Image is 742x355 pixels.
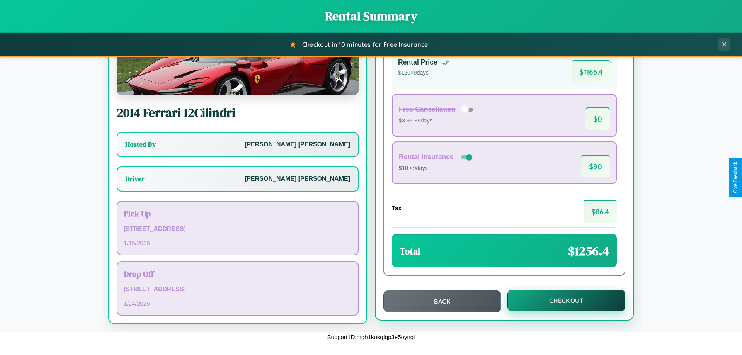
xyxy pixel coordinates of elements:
[117,104,359,121] h2: 2014 Ferrari 12Cilindri
[8,8,734,25] h1: Rental Summary
[124,268,352,279] h3: Drop Off
[124,284,352,295] p: [STREET_ADDRESS]
[124,298,352,309] p: 1 / 24 / 2026
[245,139,350,150] p: [PERSON_NAME] [PERSON_NAME]
[400,245,420,258] h3: Total
[572,60,611,83] span: $ 1166.4
[383,290,501,312] button: Back
[124,238,352,248] p: 1 / 15 / 2026
[125,174,145,183] h3: Driver
[124,208,352,219] h3: Pick Up
[245,173,350,185] p: [PERSON_NAME] [PERSON_NAME]
[398,58,437,66] h4: Rental Price
[399,116,476,126] p: $3.99 × 9 days
[392,205,402,211] h4: Tax
[507,290,625,311] button: Checkout
[398,68,450,78] p: $ 120 × 9 days
[568,243,609,260] span: $ 1256.4
[124,224,352,235] p: [STREET_ADDRESS]
[585,107,610,130] span: $ 0
[327,332,415,342] p: Support ID: mgh1kukqfqp3e5oyngl
[125,140,156,149] h3: Hosted By
[733,162,738,193] div: Give Feedback
[584,200,617,223] span: $ 86.4
[399,105,456,114] h4: Free Cancellation
[581,155,610,177] span: $ 90
[399,163,474,173] p: $10 × 9 days
[302,41,428,48] span: Checkout in 10 minutes for Free Insurance
[399,153,454,161] h4: Rental Insurance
